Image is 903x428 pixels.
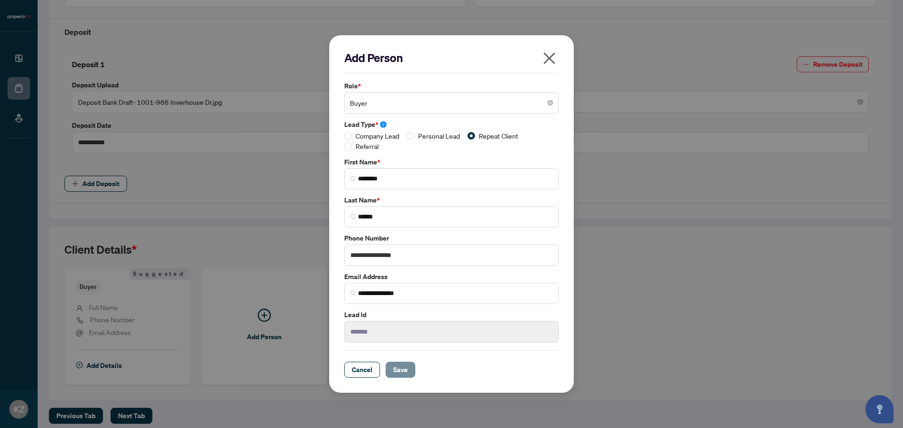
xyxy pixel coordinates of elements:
[475,131,522,141] span: Repeat Client
[344,157,559,167] label: First Name
[344,272,559,282] label: Email Address
[393,362,408,377] span: Save
[542,51,557,66] span: close
[352,131,403,141] span: Company Lead
[344,119,559,130] label: Lead Type
[865,395,894,423] button: Open asap
[352,362,372,377] span: Cancel
[350,94,553,112] span: Buyer
[350,214,356,219] img: search_icon
[344,362,380,378] button: Cancel
[350,290,356,296] img: search_icon
[344,81,559,91] label: Role
[344,233,559,243] label: Phone Number
[350,176,356,182] img: search_icon
[547,100,553,106] span: close-circle
[344,50,559,65] h2: Add Person
[414,131,464,141] span: Personal Lead
[344,310,559,320] label: Lead Id
[344,195,559,205] label: Last Name
[380,121,387,128] span: info-circle
[352,141,382,151] span: Referral
[386,362,415,378] button: Save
